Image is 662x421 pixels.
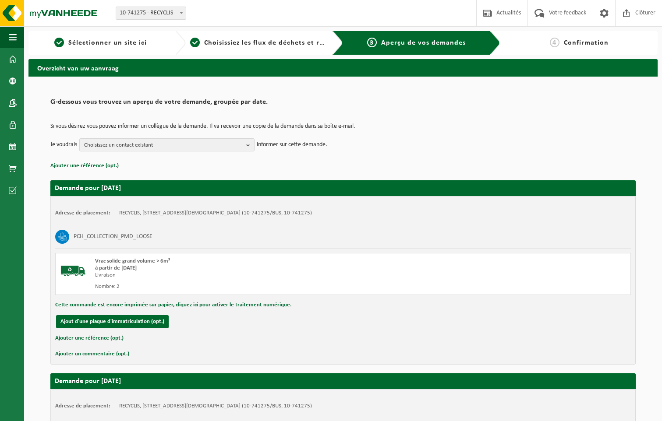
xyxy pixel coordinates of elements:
span: 3 [367,38,377,47]
a: 1Sélectionner un site ici [33,38,168,48]
strong: à partir de [DATE] [95,265,137,271]
span: Choisissiez les flux de déchets et récipients [204,39,350,46]
span: 10-741275 - RECYCLIS [116,7,186,20]
img: BL-SO-LV.png [60,258,86,284]
strong: Adresse de placement: [55,210,110,216]
button: Cette commande est encore imprimée sur papier, cliquez ici pour activer le traitement numérique. [55,299,291,311]
td: RECYCLIS, [STREET_ADDRESS][DEMOGRAPHIC_DATA] (10-741275/BUS, 10-741275) [119,403,312,410]
iframe: chat widget [4,402,146,421]
span: Confirmation [564,39,609,46]
div: Nombre: 2 [95,283,378,290]
a: 2Choisissiez les flux de déchets et récipients [190,38,326,48]
span: Sélectionner un site ici [68,39,147,46]
span: 10-741275 - RECYCLIS [116,7,186,19]
button: Choisissez un contact existant [79,138,255,151]
h2: Overzicht van uw aanvraag [28,59,658,76]
p: informer sur cette demande. [257,138,327,151]
h2: Ci-dessous vous trouvez un aperçu de votre demande, groupée par date. [50,98,636,110]
button: Ajouter un commentaire (opt.) [55,348,129,360]
span: 4 [550,38,559,47]
span: 2 [190,38,200,47]
span: Aperçu de vos demandes [381,39,466,46]
div: Livraison [95,272,378,279]
button: Ajout d'une plaque d'immatriculation (opt.) [56,315,169,328]
strong: Demande pour [DATE] [55,378,121,385]
span: Vrac solide grand volume > 6m³ [95,258,170,264]
span: 1 [54,38,64,47]
button: Ajouter une référence (opt.) [55,333,124,344]
span: Choisissez un contact existant [84,139,243,152]
button: Ajouter une référence (opt.) [50,160,119,172]
p: Je voudrais [50,138,77,151]
p: Si vous désirez vous pouvez informer un collègue de la demande. Il va recevoir une copie de la de... [50,123,636,130]
td: RECYCLIS, [STREET_ADDRESS][DEMOGRAPHIC_DATA] (10-741275/BUS, 10-741275) [119,210,312,217]
h3: PCH_COLLECTION_PMD_LOOSE [74,230,152,244]
strong: Demande pour [DATE] [55,185,121,192]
